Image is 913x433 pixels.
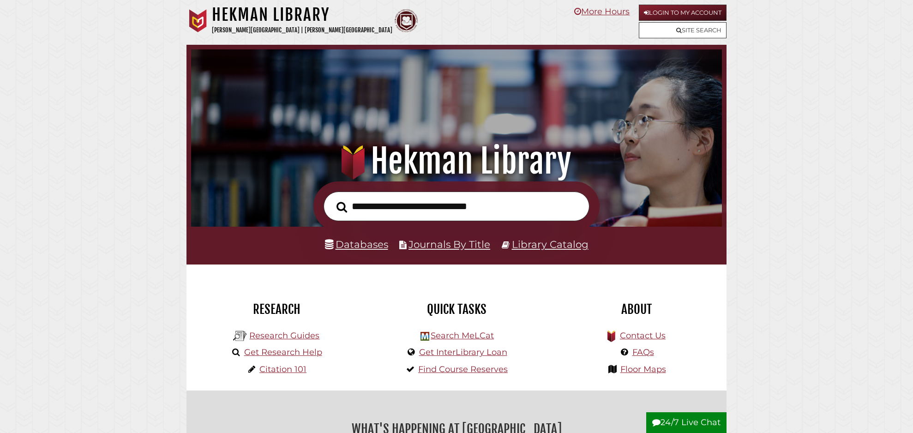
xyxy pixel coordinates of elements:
[419,347,507,357] a: Get InterLibrary Loan
[639,5,727,21] a: Login to My Account
[420,332,429,341] img: Hekman Library Logo
[212,5,392,25] h1: Hekman Library
[553,301,720,317] h2: About
[186,9,210,32] img: Calvin University
[395,9,418,32] img: Calvin Theological Seminary
[212,25,392,36] p: [PERSON_NAME][GEOGRAPHIC_DATA] | [PERSON_NAME][GEOGRAPHIC_DATA]
[193,301,360,317] h2: Research
[620,364,666,374] a: Floor Maps
[512,238,589,250] a: Library Catalog
[336,201,347,213] i: Search
[418,364,508,374] a: Find Course Reserves
[259,364,306,374] a: Citation 101
[639,22,727,38] a: Site Search
[574,6,630,17] a: More Hours
[233,329,247,343] img: Hekman Library Logo
[632,347,654,357] a: FAQs
[431,331,494,341] a: Search MeLCat
[373,301,540,317] h2: Quick Tasks
[332,199,352,216] button: Search
[620,331,666,341] a: Contact Us
[249,331,319,341] a: Research Guides
[205,141,709,181] h1: Hekman Library
[325,238,388,250] a: Databases
[244,347,322,357] a: Get Research Help
[408,238,490,250] a: Journals By Title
